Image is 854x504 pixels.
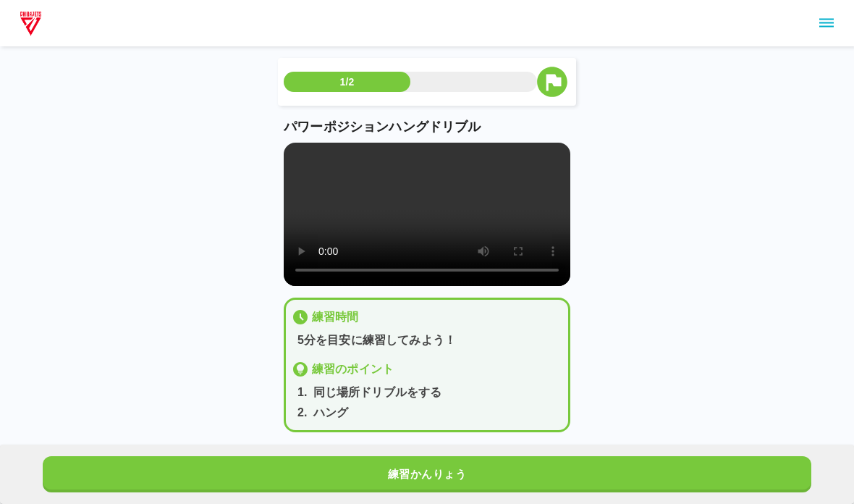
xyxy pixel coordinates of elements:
p: 2 . [297,404,308,421]
img: dummy [17,9,44,38]
button: sidemenu [814,11,839,35]
p: ハング [313,404,348,421]
p: パワーポジションハングドリブル [284,117,570,137]
p: 1/2 [340,75,355,89]
p: 練習時間 [312,308,359,326]
p: 練習のポイント [312,361,394,378]
p: 1 . [297,384,308,401]
p: 5分を目安に練習してみよう！ [297,332,562,349]
button: 練習かんりょう [43,456,811,492]
p: 同じ場所ドリブルをする [313,384,442,401]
